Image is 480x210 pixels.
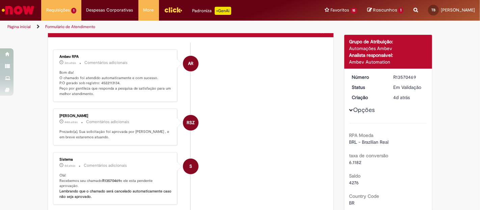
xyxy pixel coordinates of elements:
img: ServiceNow [1,3,35,17]
p: +GenAi [215,7,231,15]
small: Comentários adicionais [84,60,128,66]
div: Sistema [59,158,172,162]
time: 30/09/2025 10:58:26 [64,61,76,65]
span: 4d atrás [393,94,410,100]
div: System [183,159,198,174]
div: Em Validação [393,84,425,91]
dt: Criação [347,94,389,101]
div: Renan Soares Zampieri [183,115,198,131]
span: Despesas Corporativas [86,7,133,14]
span: 1 [398,7,403,14]
span: Requisições [46,7,70,14]
p: Prezado(a), Sua solicitação foi aprovada por [PERSON_NAME] , e em breve estaremos atuando. [59,129,172,140]
span: TB [431,8,435,12]
img: click_logo_yellow_360x200.png [164,5,182,15]
div: Grupo de Atribuição: [349,38,427,45]
small: Comentários adicionais [84,163,127,168]
span: 4d atrás [64,164,75,168]
span: Favoritos [331,7,349,14]
span: Rascunhos [373,7,397,13]
b: Saldo [349,173,361,179]
div: Ambev RPA [59,55,172,59]
div: Automações Ambev [349,45,427,52]
b: Country Code [349,193,379,199]
span: 44m atrás [64,120,78,124]
button: Adicionar anexos [320,25,328,34]
span: 1 [71,8,76,14]
div: Padroniza [192,7,231,15]
dt: Status [347,84,389,91]
div: Ambev Automation [349,59,427,65]
span: 6.1182 [349,159,362,165]
p: Olá! Recebemos seu chamado e ele esta pendente aprovação. [59,173,172,200]
p: Bom dia! O chamado foi atendido automaticamente e com sucesso. P.O gerado sob registro: 452211313... [59,70,172,97]
div: Ambev RPA [183,56,198,71]
span: AR [188,55,193,72]
time: 26/09/2025 12:39:50 [393,94,410,100]
dt: Número [347,74,389,80]
div: R13570469 [393,74,425,80]
b: taxa de conversão [349,153,389,159]
a: Rascunhos [367,7,403,14]
span: S [189,158,192,174]
time: 26/09/2025 12:40:03 [64,164,75,168]
span: RSZ [187,115,195,131]
span: BR [349,200,355,206]
b: Lembrando que o chamado será cancelado automaticamente caso não seja aprovado. [59,189,172,199]
a: Formulário de Atendimento [45,24,95,29]
span: 4276 [349,180,359,186]
span: 3m atrás [64,61,76,65]
div: [PERSON_NAME] [59,114,172,118]
div: 26/09/2025 12:39:50 [393,94,425,101]
b: RPA Moeda [349,132,374,138]
span: [PERSON_NAME] [441,7,475,13]
span: BRL - Brazilian Real [349,139,389,145]
time: 30/09/2025 10:16:50 [64,120,78,124]
span: More [143,7,154,14]
b: R13570469 [102,178,120,183]
a: Página inicial [7,24,31,29]
div: Analista responsável: [349,52,427,59]
small: Comentários adicionais [86,119,129,125]
span: 15 [351,8,357,14]
ul: Trilhas de página [5,21,315,33]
